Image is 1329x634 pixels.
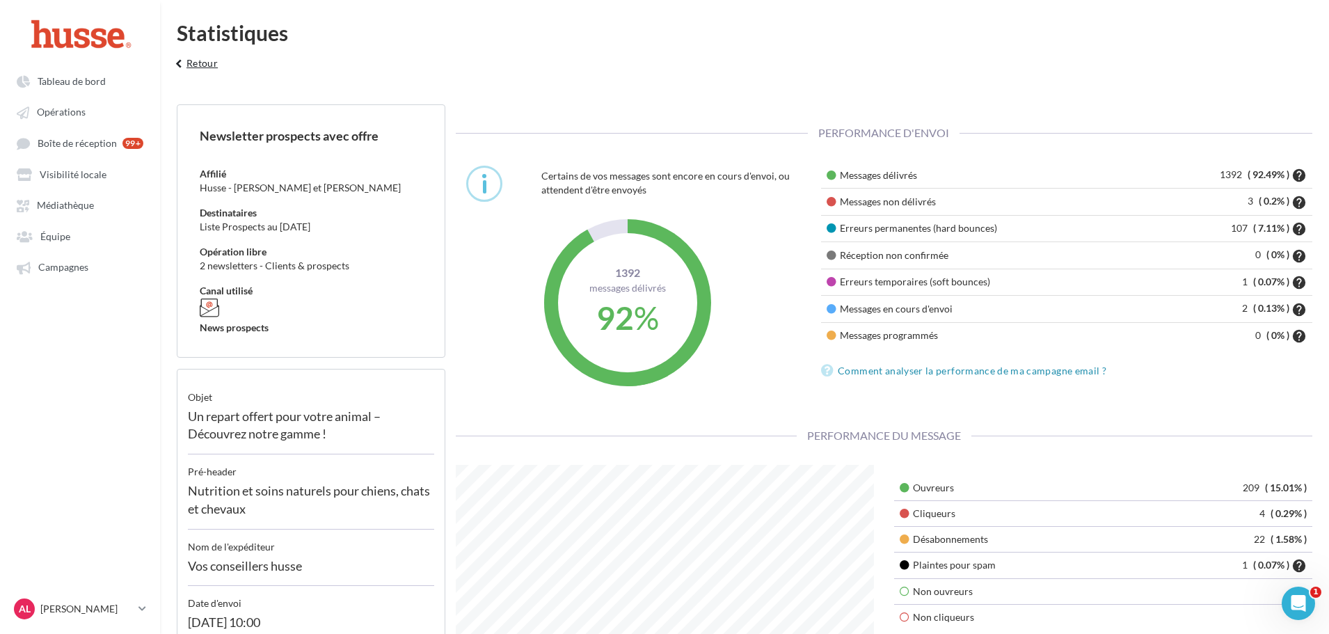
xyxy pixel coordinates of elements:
[40,602,133,616] p: [PERSON_NAME]
[40,168,106,180] span: Visibilité locale
[568,265,687,281] span: 1392
[821,162,1140,189] td: Messages délivrés
[188,404,434,454] div: Un repart offert pour votre animal – Découvrez notre gamme !
[8,192,152,217] a: Médiathèque
[8,161,152,187] a: Visibilité locale
[1253,276,1289,287] span: ( 0.07% )
[589,281,666,293] span: Messages délivrés
[1266,329,1289,341] span: ( 0% )
[821,215,1140,241] td: Erreurs permanentes (hard bounces)
[1243,482,1263,493] span: 209
[821,322,1140,349] td: Messages programmés
[821,296,1140,322] td: Messages en cours d'envoi
[200,259,422,273] div: 2 newsletters - Clients & prospects
[821,242,1140,269] td: Réception non confirmée
[1291,303,1307,317] i: help
[40,230,70,242] span: Équipe
[568,294,687,340] div: %
[894,605,1312,631] td: Non cliqueurs
[1255,248,1264,260] span: 0
[1242,559,1251,571] span: 1
[821,269,1140,295] td: Erreurs temporaires (soft bounces)
[894,500,1139,526] td: Cliqueurs
[541,166,800,200] div: Certains de vos messages sont encore en cours d'envoi, ou attendent d'être envoyés
[1242,302,1251,314] span: 2
[1291,168,1307,182] i: help
[1248,195,1257,207] span: 3
[188,554,434,587] div: Vos conseillers husse
[1310,587,1321,598] span: 1
[37,200,94,212] span: Médiathèque
[200,285,253,296] span: Canal utilisé
[200,127,422,145] div: Newsletter prospects avec offre
[1259,195,1289,207] span: ( 0.2% )
[177,22,1312,43] div: Statistiques
[188,479,434,529] div: Nutrition et soins naturels pour chiens, chats et chevaux
[37,106,86,118] span: Opérations
[1291,559,1307,573] i: help
[188,586,434,610] div: Date d'envoi
[1231,222,1251,234] span: 107
[1220,168,1246,180] span: 1392
[8,99,152,124] a: Opérations
[200,207,257,219] span: Destinataires
[894,552,1139,578] td: Plaintes pour spam
[1266,248,1289,260] span: ( 0% )
[1254,533,1268,545] span: 22
[19,602,31,616] span: AL
[8,130,152,156] a: Boîte de réception 99+
[1271,507,1307,519] span: ( 0.29% )
[1242,276,1251,287] span: 1
[1291,329,1307,343] i: help
[8,254,152,279] a: Campagnes
[200,220,422,234] div: Liste Prospects au [DATE]
[188,530,434,554] div: Nom de l'expéditeur
[38,262,88,274] span: Campagnes
[38,75,106,87] span: Tableau de bord
[200,321,422,335] div: News prospects
[894,475,1139,501] td: Ouvreurs
[821,363,1112,379] a: Comment analyser la performance de ma campagne email ?
[11,596,149,622] a: AL [PERSON_NAME]
[200,245,422,259] div: Opération libre
[171,57,186,71] i: keyboard_arrow_left
[1259,507,1268,519] span: 4
[188,380,434,404] div: objet
[188,454,434,479] div: Pré-header
[1255,329,1264,341] span: 0
[1282,587,1315,620] iframe: Intercom live chat
[200,167,422,181] div: Affilié
[894,579,1312,605] td: Non ouvreurs
[8,68,152,93] a: Tableau de bord
[1291,276,1307,290] i: help
[38,137,117,149] span: Boîte de réception
[821,189,1140,215] td: Messages non délivrés
[1253,559,1289,571] span: ( 0.07% )
[1291,222,1307,236] i: help
[1253,302,1289,314] span: ( 0.13% )
[596,298,634,336] span: 92
[122,138,143,149] div: 99+
[166,54,223,82] button: Retour
[200,181,422,195] div: Husse - [PERSON_NAME] et [PERSON_NAME]
[1291,249,1307,263] i: help
[1265,482,1307,493] span: ( 15.01% )
[1248,168,1289,180] span: ( 92.49% )
[8,223,152,248] a: Équipe
[808,126,960,139] span: Performance d'envoi
[1271,533,1307,545] span: ( 1.58% )
[797,429,971,442] span: Performance du message
[1253,222,1289,234] span: ( 7.11% )
[894,526,1139,552] td: Désabonnements
[1291,196,1307,209] i: help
